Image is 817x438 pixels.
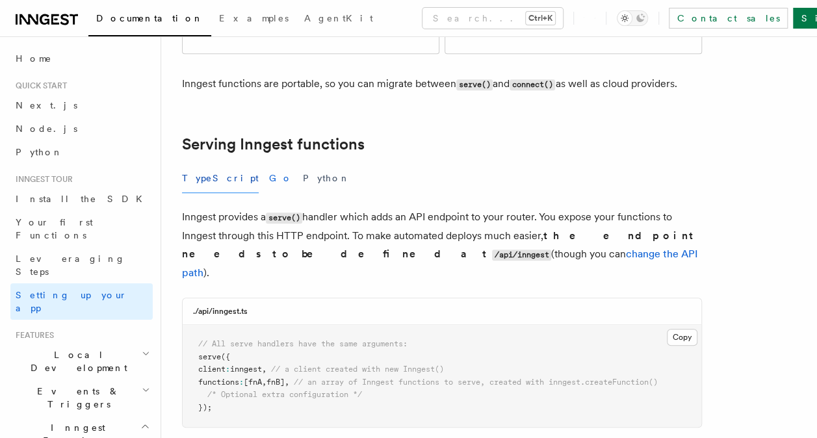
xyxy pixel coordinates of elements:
span: Quick start [10,81,67,91]
span: inngest [230,365,262,374]
span: Python [16,147,63,157]
span: AgentKit [304,13,373,23]
span: Install the SDK [16,194,150,204]
span: , [262,378,266,387]
span: , [262,365,266,374]
a: Home [10,47,153,70]
button: Copy [667,329,697,346]
a: AgentKit [296,4,381,35]
a: Contact sales [669,8,788,29]
span: Local Development [10,348,142,374]
span: }); [198,403,212,412]
code: serve() [266,213,302,224]
button: Toggle dark mode [617,10,648,26]
span: Your first Functions [16,217,93,240]
span: Next.js [16,100,77,110]
a: Examples [211,4,296,35]
a: Python [10,140,153,164]
span: // a client created with new Inngest() [271,365,444,374]
span: // an array of Inngest functions to serve, created with inngest.createFunction() [294,378,658,387]
button: Go [269,164,292,193]
a: Documentation [88,4,211,36]
p: Inngest provides a handler which adds an API endpoint to your router. You expose your functions t... [182,208,702,282]
span: Features [10,330,54,341]
span: Inngest tour [10,174,73,185]
button: Python [303,164,350,193]
span: , [285,378,289,387]
code: /api/inngest [492,250,551,261]
code: connect() [510,79,555,90]
button: Events & Triggers [10,380,153,416]
h3: ./api/inngest.ts [193,306,248,316]
button: Local Development [10,343,153,380]
span: Events & Triggers [10,385,142,411]
span: // All serve handlers have the same arguments: [198,339,408,348]
span: fnB] [266,378,285,387]
button: Search...Ctrl+K [422,8,563,29]
span: client [198,365,226,374]
a: Setting up your app [10,283,153,320]
a: Install the SDK [10,187,153,211]
span: serve [198,352,221,361]
a: Leveraging Steps [10,247,153,283]
span: Home [16,52,52,65]
code: serve() [456,79,493,90]
span: Leveraging Steps [16,253,125,277]
span: Documentation [96,13,203,23]
p: Inngest functions are portable, so you can migrate between and as well as cloud providers. [182,75,702,94]
button: TypeScript [182,164,259,193]
a: Next.js [10,94,153,117]
span: Node.js [16,123,77,134]
span: /* Optional extra configuration */ [207,390,362,399]
span: : [226,365,230,374]
a: Your first Functions [10,211,153,247]
span: Examples [219,13,289,23]
kbd: Ctrl+K [526,12,555,25]
span: : [239,378,244,387]
a: Serving Inngest functions [182,135,365,153]
span: functions [198,378,239,387]
span: Setting up your app [16,290,127,313]
span: ({ [221,352,230,361]
span: [fnA [244,378,262,387]
a: Node.js [10,117,153,140]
